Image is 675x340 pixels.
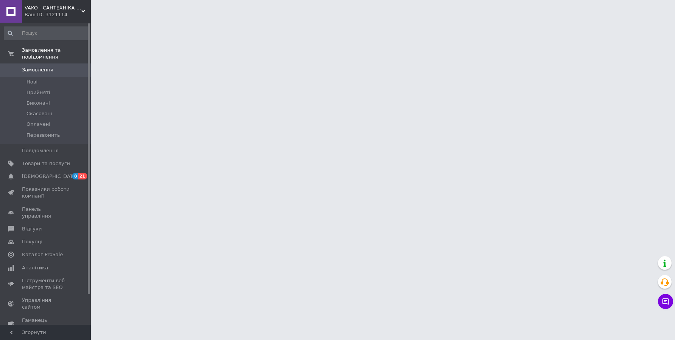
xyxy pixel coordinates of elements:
[22,226,42,232] span: Відгуки
[25,5,81,11] span: VAKO - САНТЕХНІКА ОПЛЕННЯ ВОДОПОСТАЧАННЯ
[22,66,53,73] span: Замовлення
[25,11,91,18] div: Ваш ID: 3121114
[22,147,59,154] span: Повідомлення
[22,206,70,219] span: Панель управління
[26,79,37,85] span: Нові
[22,297,70,311] span: Управління сайтом
[22,277,70,291] span: Інструменти веб-майстра та SEO
[22,173,78,180] span: [DEMOGRAPHIC_DATA]
[22,160,70,167] span: Товари та послуги
[22,47,91,60] span: Замовлення та повідомлення
[72,173,78,179] span: 8
[22,251,63,258] span: Каталог ProSale
[22,264,48,271] span: Аналітика
[4,26,89,40] input: Пошук
[26,132,60,139] span: Перезвонить
[22,238,42,245] span: Покупці
[26,110,52,117] span: Скасовані
[26,121,50,128] span: Оплачені
[22,186,70,199] span: Показники роботи компанії
[658,294,673,309] button: Чат з покупцем
[26,100,50,107] span: Виконані
[26,89,50,96] span: Прийняті
[78,173,87,179] span: 21
[22,317,70,331] span: Гаманець компанії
